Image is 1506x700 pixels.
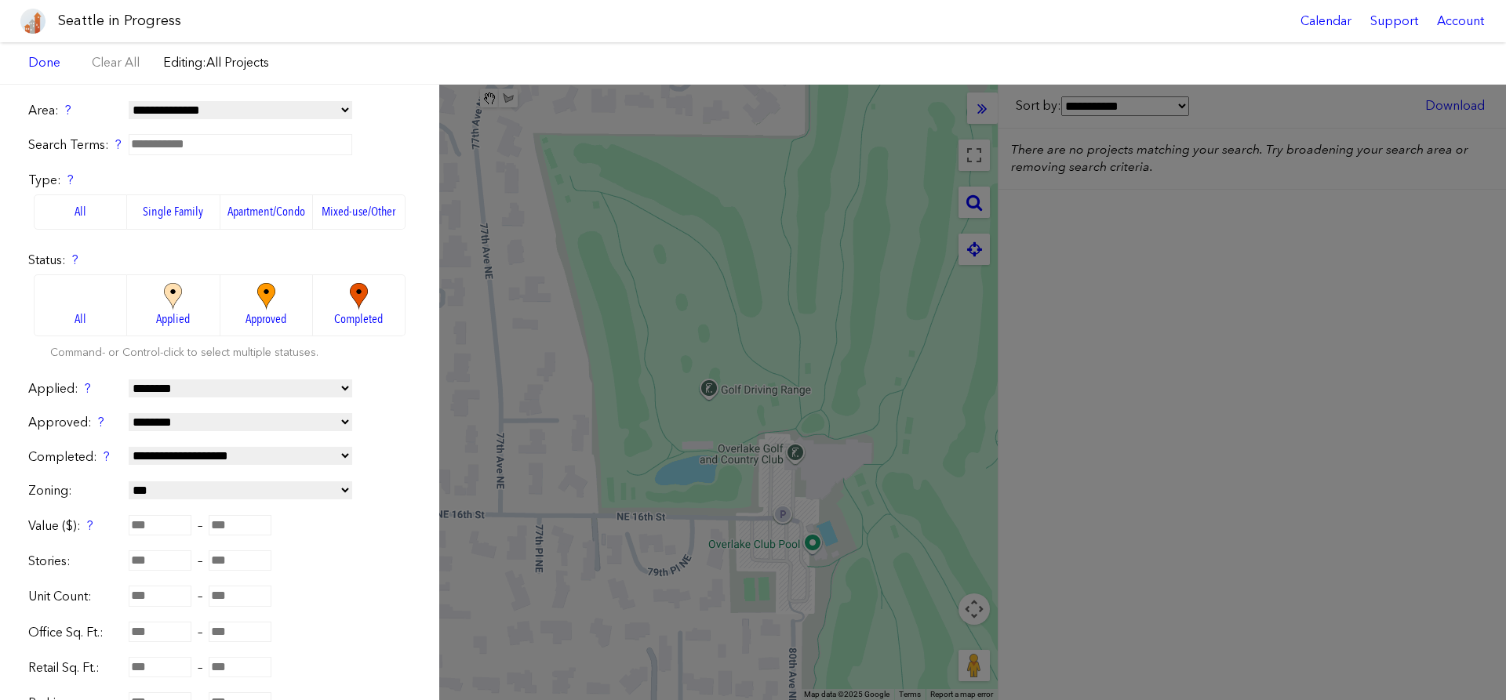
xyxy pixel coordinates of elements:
[28,659,122,676] label: Retail Sq. Ft.:
[28,414,122,431] label: Approved:
[28,517,122,535] label: Value ($):
[28,102,122,119] label: Area:
[20,9,45,34] img: favicon-96x96.png
[28,553,122,570] label: Stories:
[334,310,383,328] span: Completed
[220,194,313,229] label: Apartment/Condo
[72,252,78,269] div: ?
[65,102,71,119] div: ?
[163,54,269,71] label: Editing:
[34,194,127,229] label: All
[151,283,195,310] img: applied_big.774532eacd1a.png
[28,172,411,189] label: Type:
[115,136,122,154] div: ?
[313,194,406,229] label: Mixed-use/Other
[28,587,411,606] div: –
[87,517,93,535] div: ?
[28,623,411,642] div: –
[28,552,411,571] div: –
[127,194,220,229] label: Single Family
[156,310,190,328] span: Applied
[28,136,122,154] label: Search Terms:
[28,624,122,641] label: Office Sq. Ft.:
[75,310,86,328] span: All
[20,49,68,76] a: Done
[246,310,286,328] span: Approved
[50,345,318,361] label: Command- or Control-click to select multiple statuses.
[28,588,122,605] label: Unit Count:
[28,482,122,499] label: Zoning:
[67,172,74,189] div: ?
[28,658,411,677] div: –
[28,517,411,535] div: –
[98,414,104,431] div: ?
[206,55,269,70] span: All Projects
[245,283,288,310] img: approved_big.0fafd13ebf52.png
[28,252,411,269] label: Status:
[58,11,181,31] h1: Seattle in Progress
[337,283,380,310] img: completed_big.885be80b37c7.png
[28,380,122,397] label: Applied:
[28,448,122,466] label: Completed:
[85,380,91,397] div: ?
[104,448,110,466] div: ?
